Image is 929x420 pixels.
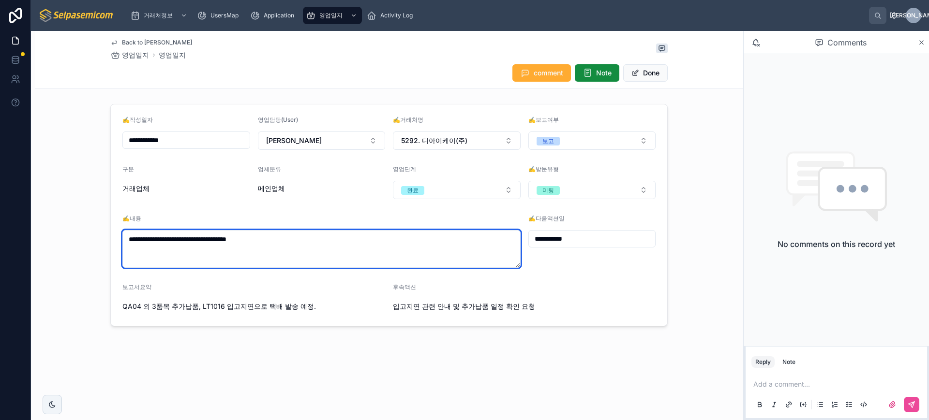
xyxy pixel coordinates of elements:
[122,5,869,26] div: scrollable content
[407,186,419,195] div: 완료
[528,131,656,150] button: Select Button
[393,165,416,173] span: 영업단계
[596,68,612,78] span: Note
[779,356,799,368] button: Note
[210,12,239,19] span: UsersMap
[401,136,467,145] span: 5292. 디아이케이(주)
[110,50,149,60] a: 영업일지
[528,116,559,123] span: ✍️보고여부
[264,12,294,19] span: Application
[393,283,416,290] span: 후속액션
[528,215,565,222] span: ✍️다음액션일
[303,7,362,24] a: 영업일지
[122,116,153,123] span: ✍️작성일자
[528,165,559,173] span: ✍️방문유형
[258,116,298,123] span: 영업담당(User)
[110,39,192,46] a: Back to [PERSON_NAME]
[39,8,115,23] img: App logo
[122,50,149,60] span: 영업일지
[512,64,571,82] button: comment
[782,358,795,366] div: Note
[393,181,521,199] button: Select Button
[542,186,554,195] div: 미팅
[575,64,619,82] button: Note
[159,50,186,60] a: 영업일지
[393,116,423,123] span: ✍️거래처명
[393,302,656,311] span: 입고지연 관련 안내 및 추가납품 일정 확인 요청
[122,165,134,173] span: 구분
[122,283,151,290] span: 보고서요약
[380,12,413,19] span: Activity Log
[528,181,656,199] button: Select Button
[194,7,245,24] a: UsersMap
[542,137,554,145] div: 보고
[623,64,668,82] button: Done
[122,302,385,311] span: QA04 외 3품목 추가납품, LT1016 입고지연으로 택배 발송 예정.
[258,131,386,150] button: Select Button
[144,12,173,19] span: 거래처정보
[534,68,563,78] span: comment
[127,7,192,24] a: 거래처정보
[266,136,322,145] span: [PERSON_NAME]
[258,184,285,193] span: 메인업체
[122,39,192,46] span: Back to [PERSON_NAME]
[247,7,301,24] a: Application
[122,215,141,222] span: ✍️내용
[778,238,895,250] h2: No comments on this record yet
[393,131,521,150] button: Select Button
[751,356,775,368] button: Reply
[122,184,150,193] span: 거래업체
[364,7,420,24] a: Activity Log
[258,165,281,173] span: 업체분류
[319,12,343,19] span: 영업일지
[827,37,867,48] span: Comments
